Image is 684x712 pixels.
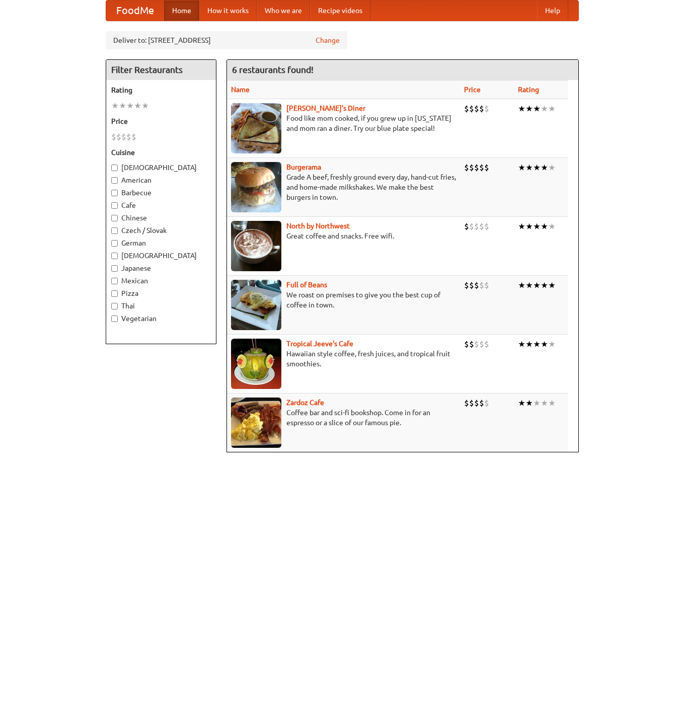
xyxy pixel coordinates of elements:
[548,103,556,114] li: ★
[111,131,116,142] li: $
[464,398,469,409] li: $
[541,103,548,114] li: ★
[484,280,489,291] li: $
[111,213,211,223] label: Chinese
[479,103,484,114] li: $
[111,315,118,322] input: Vegetarian
[111,301,211,311] label: Thai
[525,280,533,291] li: ★
[474,280,479,291] li: $
[548,221,556,232] li: ★
[286,222,350,230] a: North by Northwest
[464,280,469,291] li: $
[106,31,347,49] div: Deliver to: [STREET_ADDRESS]
[111,265,118,272] input: Japanese
[469,103,474,114] li: $
[134,100,141,111] li: ★
[518,280,525,291] li: ★
[310,1,370,21] a: Recipe videos
[231,86,250,94] a: Name
[231,408,456,428] p: Coffee bar and sci-fi bookshop. Come in for an espresso or a slice of our famous pie.
[111,215,118,221] input: Chinese
[231,162,281,212] img: burgerama.jpg
[231,221,281,271] img: north.jpg
[111,202,118,209] input: Cafe
[232,65,314,74] ng-pluralize: 6 restaurants found!
[525,103,533,114] li: ★
[111,165,118,171] input: [DEMOGRAPHIC_DATA]
[111,188,211,198] label: Barbecue
[464,162,469,173] li: $
[518,86,539,94] a: Rating
[116,131,121,142] li: $
[548,162,556,173] li: ★
[111,288,211,298] label: Pizza
[464,86,481,94] a: Price
[286,104,365,112] a: [PERSON_NAME]'s Diner
[286,399,324,407] a: Zardoz Cafe
[231,290,456,310] p: We roast on premises to give you the best cup of coffee in town.
[474,398,479,409] li: $
[111,227,118,234] input: Czech / Slovak
[541,221,548,232] li: ★
[469,398,474,409] li: $
[111,251,211,261] label: [DEMOGRAPHIC_DATA]
[518,398,525,409] li: ★
[484,339,489,350] li: $
[469,162,474,173] li: $
[469,221,474,232] li: $
[541,280,548,291] li: ★
[541,162,548,173] li: ★
[111,290,118,297] input: Pizza
[479,221,484,232] li: $
[286,163,321,171] a: Burgerama
[111,147,211,157] h5: Cuisine
[525,398,533,409] li: ★
[533,339,541,350] li: ★
[111,303,118,309] input: Thai
[111,200,211,210] label: Cafe
[537,1,568,21] a: Help
[474,221,479,232] li: $
[479,280,484,291] li: $
[548,339,556,350] li: ★
[484,162,489,173] li: $
[464,103,469,114] li: $
[131,131,136,142] li: $
[106,60,216,80] h4: Filter Restaurants
[518,162,525,173] li: ★
[479,162,484,173] li: $
[525,162,533,173] li: ★
[199,1,257,21] a: How it works
[111,175,211,185] label: American
[286,340,353,348] a: Tropical Jeeve's Cafe
[111,278,118,284] input: Mexican
[126,131,131,142] li: $
[474,103,479,114] li: $
[231,349,456,369] p: Hawaiian style coffee, fresh juices, and tropical fruit smoothies.
[231,172,456,202] p: Grade A beef, freshly ground every day, hand-cut fries, and home-made milkshakes. We make the bes...
[484,221,489,232] li: $
[479,398,484,409] li: $
[479,339,484,350] li: $
[121,131,126,142] li: $
[111,163,211,173] label: [DEMOGRAPHIC_DATA]
[106,1,164,21] a: FoodMe
[111,100,119,111] li: ★
[533,103,541,114] li: ★
[111,225,211,235] label: Czech / Slovak
[469,280,474,291] li: $
[533,162,541,173] li: ★
[541,398,548,409] li: ★
[111,253,118,259] input: [DEMOGRAPHIC_DATA]
[286,281,327,289] a: Full of Beans
[484,398,489,409] li: $
[541,339,548,350] li: ★
[469,339,474,350] li: $
[518,103,525,114] li: ★
[533,221,541,232] li: ★
[164,1,199,21] a: Home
